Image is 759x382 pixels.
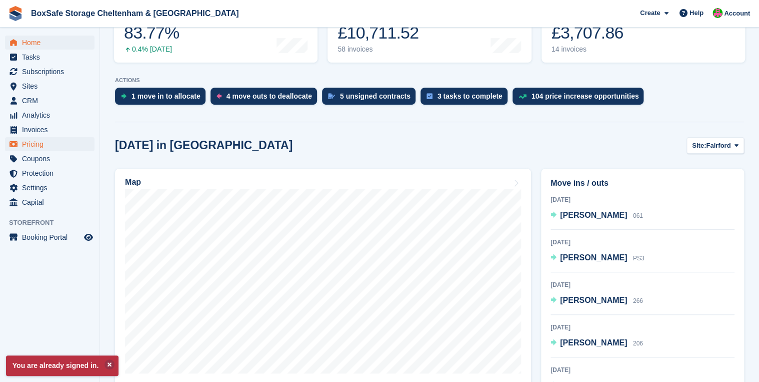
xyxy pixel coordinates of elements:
a: menu [5,94,94,108]
span: Home [22,36,82,50]
div: [DATE] [550,195,734,204]
span: 266 [633,297,643,304]
p: You are already signed in. [6,355,118,376]
button: Site: Fairford [686,137,744,154]
a: 3 tasks to complete [420,88,512,110]
a: 5 unsigned contracts [322,88,420,110]
a: menu [5,36,94,50]
h2: Move ins / outs [550,177,734,189]
p: ACTIONS [115,77,744,84]
a: menu [5,181,94,195]
a: menu [5,137,94,151]
span: Pricing [22,137,82,151]
span: Tasks [22,50,82,64]
div: 58 invoices [337,45,418,54]
a: [PERSON_NAME] PS3 [550,252,644,265]
span: [PERSON_NAME] [560,253,627,262]
span: 061 [633,212,643,219]
img: Andrew [712,8,722,18]
div: [DATE] [550,280,734,289]
a: menu [5,50,94,64]
h2: Map [125,178,141,187]
span: 206 [633,340,643,347]
span: Capital [22,195,82,209]
span: [PERSON_NAME] [560,338,627,347]
span: Subscriptions [22,65,82,79]
span: Invoices [22,123,82,137]
span: PS3 [633,255,644,262]
div: [DATE] [550,323,734,332]
a: menu [5,108,94,122]
div: 0.4% [DATE] [124,45,179,54]
span: Fairford [706,141,730,151]
div: [DATE] [550,238,734,247]
span: Booking Portal [22,230,82,244]
span: Help [689,8,703,18]
span: [PERSON_NAME] [560,296,627,304]
span: Analytics [22,108,82,122]
a: menu [5,152,94,166]
span: Site: [692,141,706,151]
span: Create [640,8,660,18]
a: menu [5,166,94,180]
div: 5 unsigned contracts [340,92,410,100]
img: move_ins_to_allocate_icon-fdf77a2bb77ea45bf5b3d319d69a93e2d87916cf1d5bf7949dd705db3b84f3ca.svg [121,93,126,99]
span: [PERSON_NAME] [560,211,627,219]
span: Sites [22,79,82,93]
div: 4 move outs to deallocate [226,92,312,100]
span: Settings [22,181,82,195]
span: Storefront [9,218,99,228]
div: [DATE] [550,365,734,374]
h2: [DATE] in [GEOGRAPHIC_DATA] [115,139,292,152]
img: price_increase_opportunities-93ffe204e8149a01c8c9dc8f82e8f89637d9d84a8eef4429ea346261dce0b2c0.svg [518,94,526,99]
a: BoxSafe Storage Cheltenham & [GEOGRAPHIC_DATA] [27,5,242,22]
span: Coupons [22,152,82,166]
a: menu [5,123,94,137]
a: [PERSON_NAME] 206 [550,337,643,350]
a: Preview store [82,231,94,243]
a: 1 move in to allocate [115,88,210,110]
img: move_outs_to_deallocate_icon-f764333ba52eb49d3ac5e1228854f67142a1ed5810a6f6cc68b1a99e826820c5.svg [216,93,221,99]
img: task-75834270c22a3079a89374b754ae025e5fb1db73e45f91037f5363f120a921f8.svg [426,93,432,99]
a: [PERSON_NAME] 061 [550,209,643,222]
span: CRM [22,94,82,108]
a: 4 move outs to deallocate [210,88,322,110]
div: £10,711.52 [337,23,418,43]
a: menu [5,195,94,209]
span: Account [724,9,750,19]
div: £3,707.86 [551,23,623,43]
a: 104 price increase opportunities [512,88,649,110]
span: Protection [22,166,82,180]
img: stora-icon-8386f47178a22dfd0bd8f6a31ec36ba5ce8667c1dd55bd0f319d3a0aa187defe.svg [8,6,23,21]
a: menu [5,79,94,93]
div: 1 move in to allocate [131,92,200,100]
a: [PERSON_NAME] 266 [550,294,643,307]
div: 3 tasks to complete [437,92,502,100]
a: menu [5,230,94,244]
div: 14 invoices [551,45,623,54]
div: 83.77% [124,23,179,43]
div: 104 price increase opportunities [531,92,639,100]
img: contract_signature_icon-13c848040528278c33f63329250d36e43548de30e8caae1d1a13099fd9432cc5.svg [328,93,335,99]
a: menu [5,65,94,79]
